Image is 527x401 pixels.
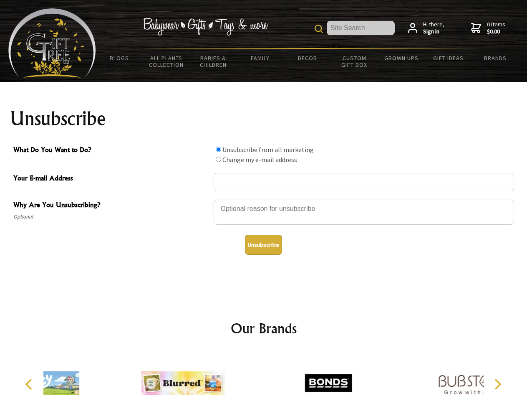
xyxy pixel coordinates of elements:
[237,49,284,67] a: Family
[487,20,505,36] span: 0 items
[214,200,514,225] textarea: Why Are You Unsubscribing?
[13,200,209,212] span: Why Are You Unsubscribing?
[423,21,444,36] span: Hi there,
[10,109,517,129] h1: Unsubscribe
[143,49,190,74] a: All Plants Collection
[488,375,507,393] button: Next
[472,49,519,67] a: Brands
[216,147,221,152] input: What Do You Want to Do?
[487,28,505,36] strong: $0.00
[17,318,511,338] h2: Our Brands
[222,155,297,164] label: Change my e-mail address
[408,21,444,36] a: Hi there,Sign in
[143,18,268,36] img: Babywear - Gifts - Toys & more
[21,375,39,393] button: Previous
[13,145,209,157] span: What Do You Want to Do?
[13,173,209,185] span: Your E-mail Address
[245,235,282,255] button: Unsubscribe
[8,8,96,78] img: Babyware - Gifts - Toys and more...
[423,28,444,36] strong: Sign in
[190,49,237,74] a: Babies & Children
[331,49,378,74] a: Custom Gift Box
[216,157,221,162] input: What Do You Want to Do?
[378,49,425,67] a: Grown Ups
[222,145,314,154] label: Unsubscribe from all marketing
[327,21,395,35] input: Site Search
[13,212,209,222] span: Optional
[214,173,514,191] input: Your E-mail Address
[425,49,472,67] a: Gift Ideas
[96,49,143,67] a: BLOGS
[471,21,505,36] a: 0 items$0.00
[315,25,323,33] img: product search
[284,49,331,67] a: Decor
